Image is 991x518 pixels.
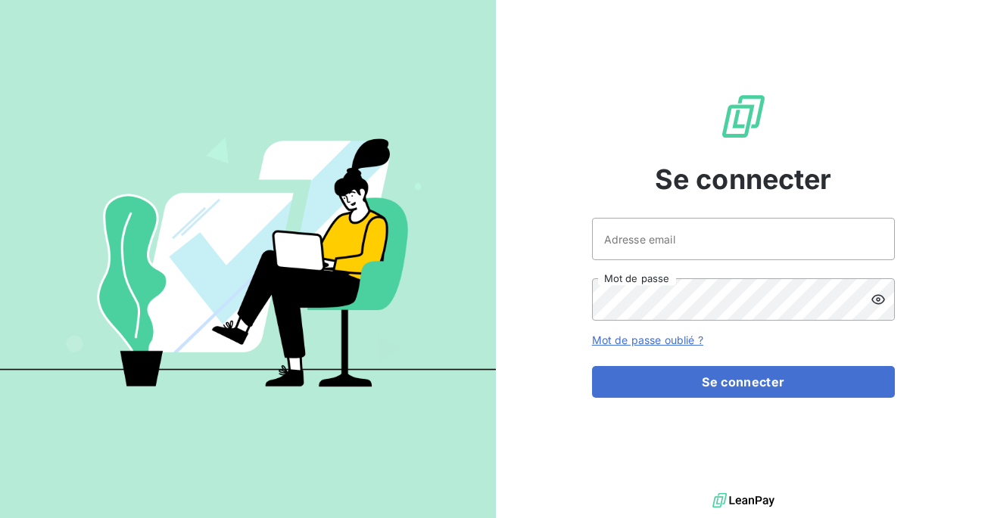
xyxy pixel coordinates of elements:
[719,92,768,141] img: Logo LeanPay
[655,159,832,200] span: Se connecter
[712,489,774,512] img: logo
[592,366,895,398] button: Se connecter
[592,218,895,260] input: placeholder
[592,333,703,346] a: Mot de passe oublié ?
